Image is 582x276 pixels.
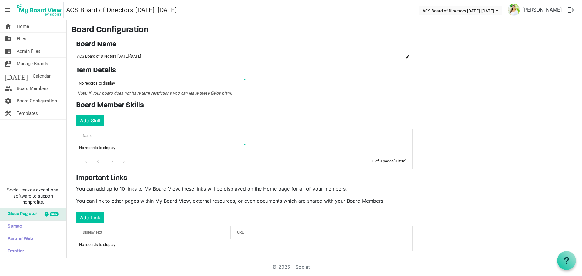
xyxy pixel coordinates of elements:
span: Board Members [17,82,49,95]
span: Admin Files [17,45,41,57]
span: Templates [17,107,38,119]
p: You can add up to 10 links to My Board View, these links will be displayed on the Home page for a... [76,185,413,192]
span: Files [17,33,26,45]
span: Partner Web [5,233,33,245]
span: Calendar [33,70,51,82]
button: Edit [403,52,412,61]
h4: Board Member Skills [76,101,413,110]
span: home [5,20,12,32]
a: My Board View Logo [15,2,66,18]
span: Sumac [5,221,22,233]
h4: Important Links [76,174,413,183]
span: construction [5,107,12,119]
span: Frontier [5,245,24,258]
button: Add Link [76,212,104,223]
span: Home [17,20,29,32]
span: Board Configuration [17,95,57,107]
span: switch_account [5,58,12,70]
span: folder_shared [5,45,12,57]
span: [DATE] [5,70,28,82]
a: ACS Board of Directors [DATE]-[DATE] [66,4,177,16]
span: Societ makes exceptional software to support nonprofits. [3,187,64,205]
button: logout [564,4,577,16]
a: [PERSON_NAME] [520,4,564,16]
a: © 2025 - Societ [272,264,310,270]
div: new [50,212,59,216]
h3: Board Configuration [72,25,577,35]
h4: Board Name [76,40,413,49]
p: You can link to other pages within My Board View, external resources, or even documents which are... [76,197,413,205]
td: is Command column column header [391,51,413,62]
button: Add Skill [76,115,104,126]
span: Manage Boards [17,58,48,70]
img: My Board View Logo [15,2,64,18]
span: Glass Register [5,208,37,220]
h4: Term Details [76,66,413,75]
span: settings [5,95,12,107]
span: menu [2,4,13,16]
button: ACS Board of Directors 2024-2025 dropdownbutton [419,6,502,15]
td: ACS Board of Directors 2024-2025 column header Name [76,51,391,62]
span: folder_shared [5,33,12,45]
span: people [5,82,12,95]
img: P1o51ie7xrVY5UL7ARWEW2r7gNC2P9H9vlLPs2zch7fLSXidsvLolGPwwA3uyx8AkiPPL2cfIerVbTx3yTZ2nQ_thumb.png [508,4,520,16]
span: Note: If your board does not have term restrictions you can leave these fields blank [77,91,232,95]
